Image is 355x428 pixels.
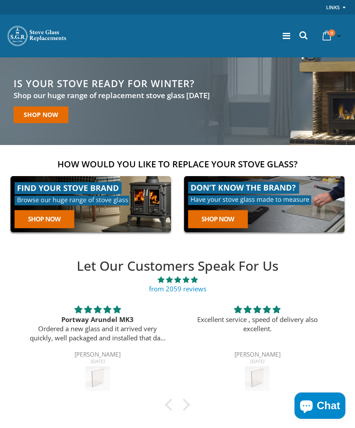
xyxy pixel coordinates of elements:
div: 5 stars [28,304,167,315]
p: Ordered a new glass and it arrived very quickly, well packaged and installed that day. Very excel... [28,324,167,343]
div: [PERSON_NAME] [188,352,327,359]
h2: How would you like to replace your stove glass? [7,158,348,170]
div: [PERSON_NAME] [28,352,167,359]
div: [DATE] [188,359,327,364]
a: 0 [319,27,343,44]
div: [DATE] [28,359,167,364]
div: 5 stars [188,304,327,315]
img: Dunsley Highlander 5 Stove Glass - 291mm x 240mm [245,366,270,391]
a: 4.89 stars from 2059 reviews [18,275,337,294]
a: from 2059 reviews [149,284,206,293]
a: Links [326,2,340,13]
span: 0 [328,29,335,36]
span: 4.89 stars [18,275,337,284]
inbox-online-store-chat: Shopify online store chat [292,393,348,421]
p: Excellent service , speed of delivery also excellent. [188,315,327,333]
div: Portway Arundel MK3 [28,315,167,324]
h3: Shop our huge range of replacement stove glass [DATE] [14,91,210,101]
img: Portway Arundel Mk3 Stove Glass - 320mm x 317mm [85,366,110,391]
a: Shop now [14,106,68,123]
img: made-to-measure-cta_2cd95ceb-d519-4648-b0cf-d2d338fdf11f.jpg [180,172,348,236]
h2: Let Our Customers Speak For Us [18,257,337,275]
img: Stove Glass Replacement [7,25,68,47]
a: Menu [283,30,290,42]
img: find-your-brand-cta_9b334d5d-5c94-48ed-825f-d7972bbdebd0.jpg [7,172,175,236]
h2: Is your stove ready for winter? [14,78,210,88]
